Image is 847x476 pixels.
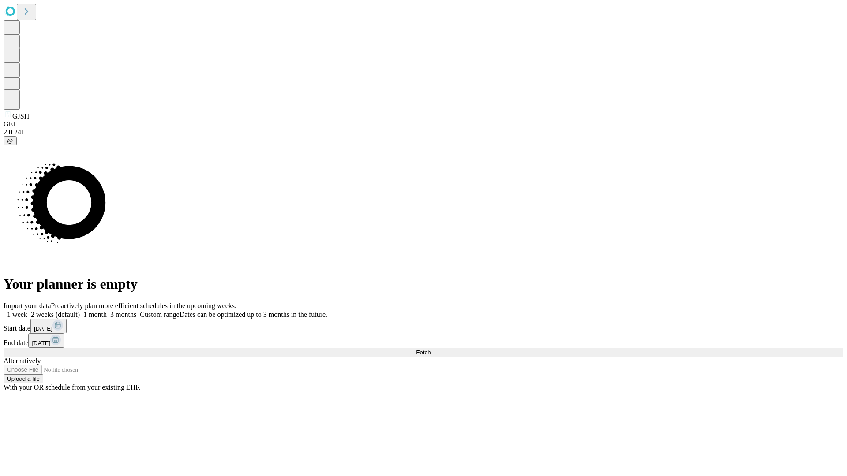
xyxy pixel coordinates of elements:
span: [DATE] [34,325,52,332]
button: [DATE] [28,333,64,348]
button: @ [4,136,17,145]
button: Fetch [4,348,843,357]
span: Custom range [140,311,179,318]
span: @ [7,138,13,144]
span: [DATE] [32,340,50,346]
span: Import your data [4,302,51,309]
span: Fetch [416,349,431,356]
span: GJSH [12,112,29,120]
span: Alternatively [4,357,41,364]
button: Upload a file [4,374,43,383]
div: End date [4,333,843,348]
h1: Your planner is empty [4,276,843,292]
div: Start date [4,319,843,333]
button: [DATE] [30,319,67,333]
span: Dates can be optimized up to 3 months in the future. [180,311,327,318]
span: 1 week [7,311,27,318]
div: GEI [4,120,843,128]
span: With your OR schedule from your existing EHR [4,383,140,391]
div: 2.0.241 [4,128,843,136]
span: 3 months [110,311,136,318]
span: Proactively plan more efficient schedules in the upcoming weeks. [51,302,236,309]
span: 2 weeks (default) [31,311,80,318]
span: 1 month [83,311,107,318]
